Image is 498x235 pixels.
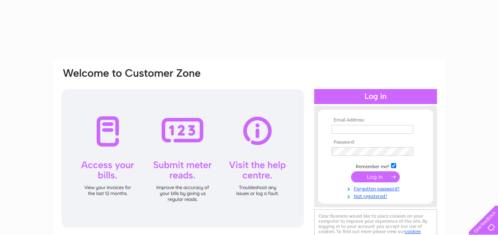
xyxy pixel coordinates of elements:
[330,140,422,145] th: Password:
[332,192,422,199] a: Not registered?
[330,162,422,170] td: Remember me?
[332,184,422,192] a: Forgotten password?
[351,171,400,182] input: Submit
[330,117,422,123] th: Email Address:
